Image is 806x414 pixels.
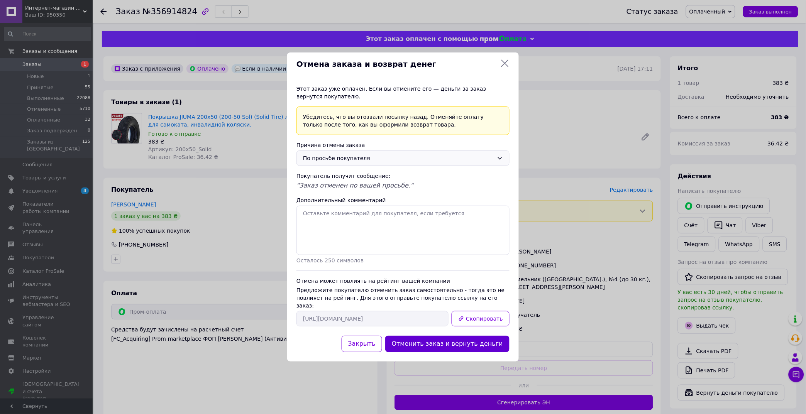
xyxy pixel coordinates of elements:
[296,286,510,309] div: Предложите покупателю отменить заказ самостоятельно - тогда это не повлияет на рейтинг. Для этого...
[296,172,510,180] div: Покупатель получит сообщение:
[452,311,510,326] button: Скопировать
[296,59,497,70] span: Отмена заказа и возврат денег
[303,154,494,162] div: По просьбе покупателя
[296,106,510,135] div: Убедитесь, что вы отозвали посылку назад. Отменяйте оплату только после того, как вы оформили воз...
[296,277,510,285] div: Отмена может повлиять на рейтинг вашей компании
[296,257,364,264] span: Осталось 250 символов
[296,197,386,203] label: Дополнительный комментарий
[296,141,510,149] div: Причина отмены заказа
[296,85,510,100] div: Этот заказ уже оплачен. Если вы отмените его — деньги за заказ вернутся покупателю.
[342,336,382,352] button: Закрыть
[296,182,413,189] span: "Заказ отменен по вашей просьбе."
[385,336,510,352] button: Отменить заказ и вернуть деньги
